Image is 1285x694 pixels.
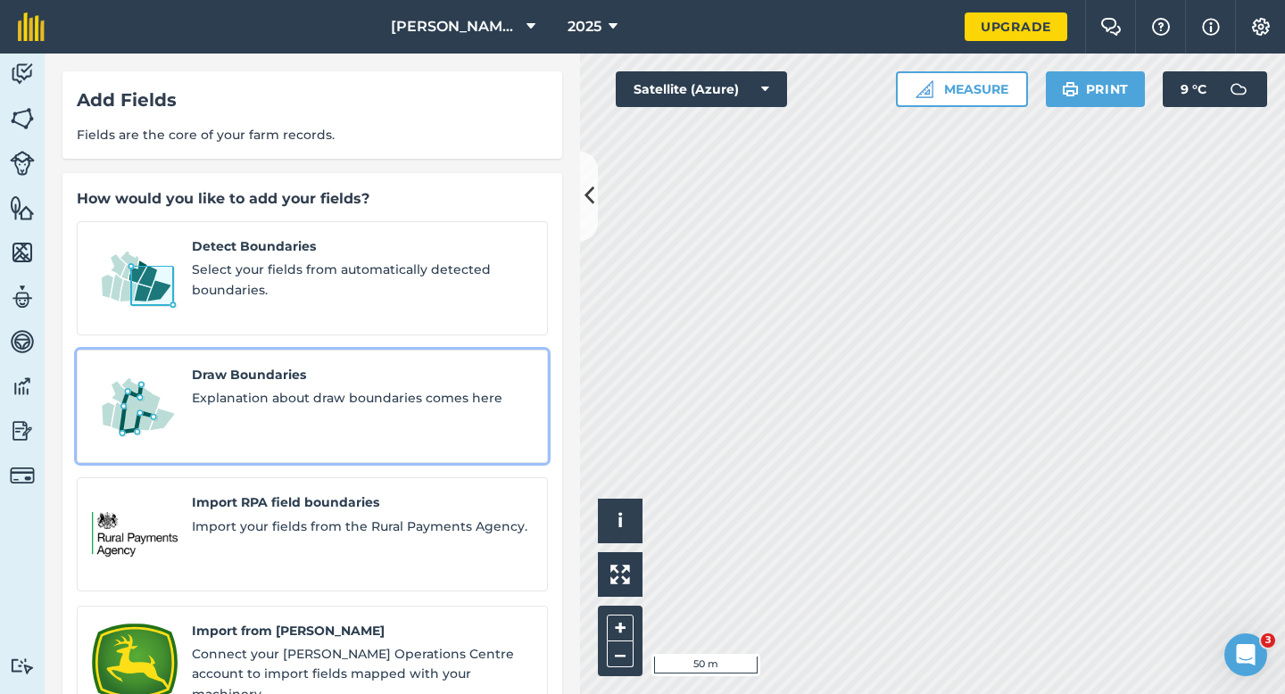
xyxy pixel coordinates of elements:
[1046,71,1146,107] button: Print
[77,187,548,211] div: How would you like to add your fields?
[192,260,533,300] span: Select your fields from automatically detected boundaries.
[10,105,35,132] img: svg+xml;base64,PHN2ZyB4bWxucz0iaHR0cDovL3d3dy53My5vcmcvMjAwMC9zdmciIHdpZHRoPSI1NiIgaGVpZ2h0PSI2MC...
[10,284,35,310] img: svg+xml;base64,PD94bWwgdmVyc2lvbj0iMS4wIiBlbmNvZGluZz0idXRmLTgiPz4KPCEtLSBHZW5lcmF0b3I6IEFkb2JlIE...
[10,463,35,488] img: svg+xml;base64,PD94bWwgdmVyc2lvbj0iMS4wIiBlbmNvZGluZz0idXRmLTgiPz4KPCEtLSBHZW5lcmF0b3I6IEFkb2JlIE...
[10,373,35,400] img: svg+xml;base64,PD94bWwgdmVyc2lvbj0iMS4wIiBlbmNvZGluZz0idXRmLTgiPz4KPCEtLSBHZW5lcmF0b3I6IEFkb2JlIE...
[965,12,1067,41] a: Upgrade
[1163,71,1267,107] button: 9 °C
[10,194,35,221] img: svg+xml;base64,PHN2ZyB4bWxucz0iaHR0cDovL3d3dy53My5vcmcvMjAwMC9zdmciIHdpZHRoPSI1NiIgaGVpZ2h0PSI2MC...
[77,86,548,114] div: Add Fields
[77,350,548,464] a: Draw BoundariesDraw BoundariesExplanation about draw boundaries comes here
[616,71,787,107] button: Satellite (Azure)
[1062,78,1079,100] img: svg+xml;base64,PHN2ZyB4bWxucz0iaHR0cDovL3d3dy53My5vcmcvMjAwMC9zdmciIHdpZHRoPSIxOSIgaGVpZ2h0PSIyNC...
[10,328,35,355] img: svg+xml;base64,PD94bWwgdmVyc2lvbj0iMS4wIiBlbmNvZGluZz0idXRmLTgiPz4KPCEtLSBHZW5lcmF0b3I6IEFkb2JlIE...
[18,12,45,41] img: fieldmargin Logo
[607,641,634,667] button: –
[92,236,178,320] img: Detect Boundaries
[77,221,548,335] a: Detect BoundariesDetect BoundariesSelect your fields from automatically detected boundaries.
[92,365,178,449] img: Draw Boundaries
[916,80,933,98] img: Ruler icon
[598,499,642,543] button: i
[1150,18,1172,36] img: A question mark icon
[192,365,533,384] span: Draw Boundaries
[77,477,548,591] a: Import RPA field boundariesImport RPA field boundariesImport your fields from the Rural Payments ...
[1250,18,1272,36] img: A cog icon
[10,657,35,674] img: svg+xml;base64,PD94bWwgdmVyc2lvbj0iMS4wIiBlbmNvZGluZz0idXRmLTgiPz4KPCEtLSBHZW5lcmF0b3I6IEFkb2JlIE...
[92,492,178,576] img: Import RPA field boundaries
[1224,633,1267,676] iframe: Intercom live chat
[568,16,601,37] span: 2025
[192,621,533,640] span: Import from [PERSON_NAME]
[1181,71,1206,107] span: 9 ° C
[1261,633,1275,648] span: 3
[10,239,35,266] img: svg+xml;base64,PHN2ZyB4bWxucz0iaHR0cDovL3d3dy53My5vcmcvMjAwMC9zdmciIHdpZHRoPSI1NiIgaGVpZ2h0PSI2MC...
[10,61,35,87] img: svg+xml;base64,PD94bWwgdmVyc2lvbj0iMS4wIiBlbmNvZGluZz0idXRmLTgiPz4KPCEtLSBHZW5lcmF0b3I6IEFkb2JlIE...
[192,492,533,512] span: Import RPA field boundaries
[391,16,519,37] span: [PERSON_NAME] Farming Partnership
[192,516,533,536] span: Import your fields from the Rural Payments Agency.
[192,388,533,408] span: Explanation about draw boundaries comes here
[618,509,623,532] span: i
[896,71,1028,107] button: Measure
[610,565,630,584] img: Four arrows, one pointing top left, one top right, one bottom right and the last bottom left
[1100,18,1122,36] img: Two speech bubbles overlapping with the left bubble in the forefront
[607,615,634,641] button: +
[192,236,533,256] span: Detect Boundaries
[10,417,35,444] img: svg+xml;base64,PD94bWwgdmVyc2lvbj0iMS4wIiBlbmNvZGluZz0idXRmLTgiPz4KPCEtLSBHZW5lcmF0b3I6IEFkb2JlIE...
[1221,71,1256,107] img: svg+xml;base64,PD94bWwgdmVyc2lvbj0iMS4wIiBlbmNvZGluZz0idXRmLTgiPz4KPCEtLSBHZW5lcmF0b3I6IEFkb2JlIE...
[1202,16,1220,37] img: svg+xml;base64,PHN2ZyB4bWxucz0iaHR0cDovL3d3dy53My5vcmcvMjAwMC9zdmciIHdpZHRoPSIxNyIgaGVpZ2h0PSIxNy...
[10,151,35,176] img: svg+xml;base64,PD94bWwgdmVyc2lvbj0iMS4wIiBlbmNvZGluZz0idXRmLTgiPz4KPCEtLSBHZW5lcmF0b3I6IEFkb2JlIE...
[77,125,548,145] span: Fields are the core of your farm records.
